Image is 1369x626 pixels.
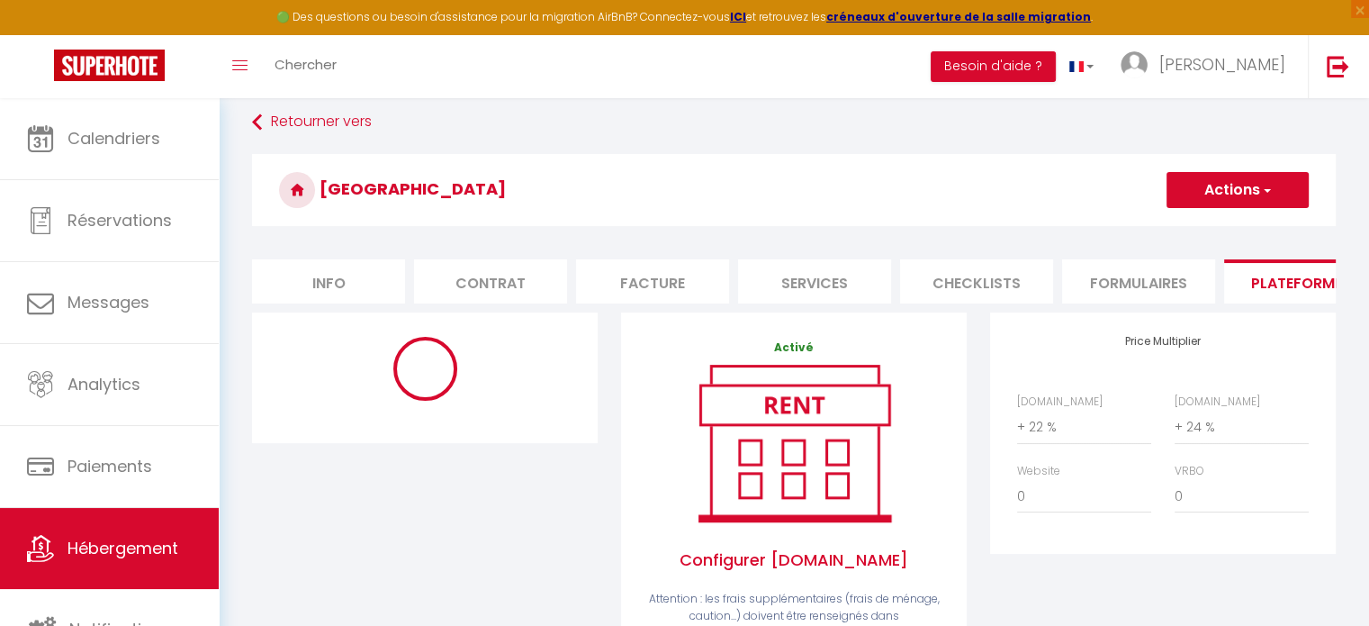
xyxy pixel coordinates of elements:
[14,7,68,61] button: Ouvrir le widget de chat LiveChat
[931,51,1056,82] button: Besoin d'aide ?
[1107,35,1308,98] a: ... [PERSON_NAME]
[738,259,891,304] li: Services
[1062,259,1215,304] li: Formulaires
[68,373,140,395] span: Analytics
[261,35,350,98] a: Chercher
[1175,394,1260,411] label: [DOMAIN_NAME]
[1121,51,1148,78] img: ...
[1017,394,1103,411] label: [DOMAIN_NAME]
[1017,463,1060,480] label: Website
[68,455,152,477] span: Paiements
[68,537,178,559] span: Hébergement
[1017,335,1309,348] h4: Price Multiplier
[900,259,1053,304] li: Checklists
[54,50,165,81] img: Super Booking
[648,530,940,591] span: Configurer [DOMAIN_NAME]
[648,340,940,357] p: Activé
[252,154,1336,226] h3: [GEOGRAPHIC_DATA]
[680,357,909,530] img: rent.png
[1175,463,1204,480] label: VRBO
[826,9,1091,24] a: créneaux d'ouverture de la salle migration
[252,259,405,304] li: Info
[1327,55,1349,77] img: logout
[576,259,729,304] li: Facture
[1159,53,1285,76] span: [PERSON_NAME]
[1166,172,1309,208] button: Actions
[414,259,567,304] li: Contrat
[275,55,337,74] span: Chercher
[68,291,149,313] span: Messages
[730,9,746,24] a: ICI
[252,106,1336,139] a: Retourner vers
[68,127,160,150] span: Calendriers
[68,209,172,231] span: Réservations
